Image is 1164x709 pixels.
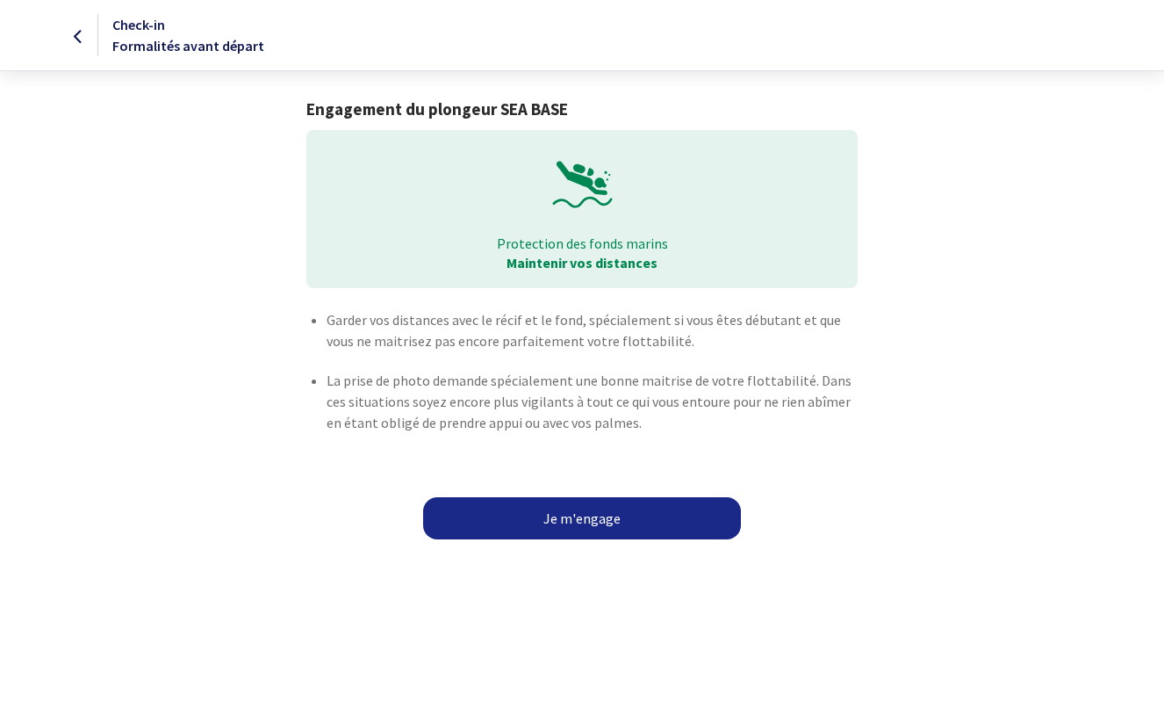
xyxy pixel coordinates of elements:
[507,254,657,271] strong: Maintenir vos distances
[112,16,264,54] span: Check-in Formalités avant départ
[327,370,857,433] p: La prise de photo demande spécialement une bonne maitrise de votre flottabilité. Dans ces situati...
[319,234,844,253] p: Protection des fonds marins
[327,309,857,351] p: Garder vos distances avec le récif et le fond, spécialement si vous êtes débutant et que vous ne ...
[306,99,857,119] h1: Engagement du plongeur SEA BASE
[423,497,741,539] a: Je m'engage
